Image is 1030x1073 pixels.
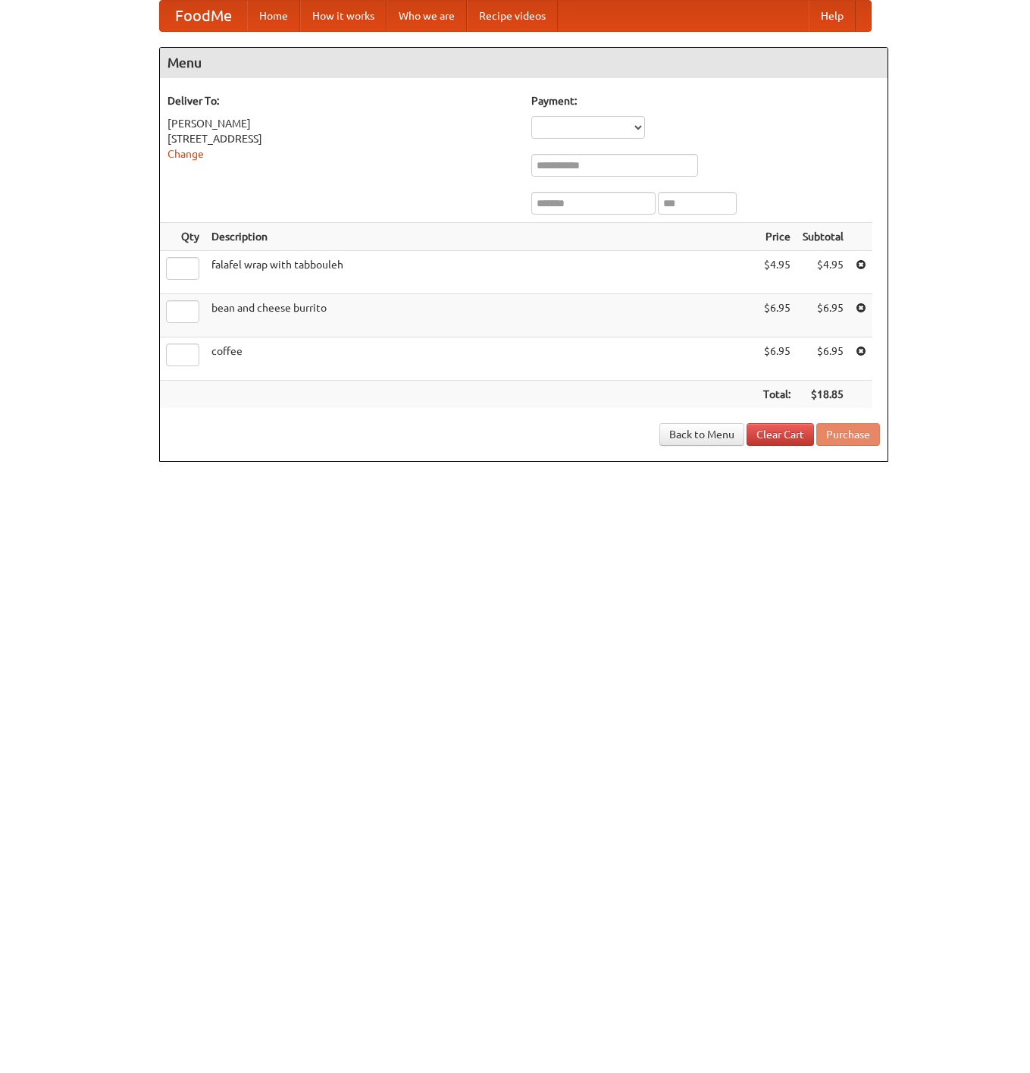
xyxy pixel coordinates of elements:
[797,294,850,337] td: $6.95
[809,1,856,31] a: Help
[816,423,880,446] button: Purchase
[747,423,814,446] a: Clear Cart
[160,1,247,31] a: FoodMe
[757,337,797,381] td: $6.95
[797,337,850,381] td: $6.95
[531,93,880,108] h5: Payment:
[205,337,757,381] td: coffee
[757,294,797,337] td: $6.95
[205,294,757,337] td: bean and cheese burrito
[797,223,850,251] th: Subtotal
[387,1,467,31] a: Who we are
[300,1,387,31] a: How it works
[167,116,516,131] div: [PERSON_NAME]
[797,251,850,294] td: $4.95
[160,223,205,251] th: Qty
[467,1,558,31] a: Recipe videos
[160,48,888,78] h4: Menu
[167,148,204,160] a: Change
[247,1,300,31] a: Home
[659,423,744,446] a: Back to Menu
[167,93,516,108] h5: Deliver To:
[167,131,516,146] div: [STREET_ADDRESS]
[205,251,757,294] td: falafel wrap with tabbouleh
[757,251,797,294] td: $4.95
[205,223,757,251] th: Description
[757,223,797,251] th: Price
[797,381,850,409] th: $18.85
[757,381,797,409] th: Total:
